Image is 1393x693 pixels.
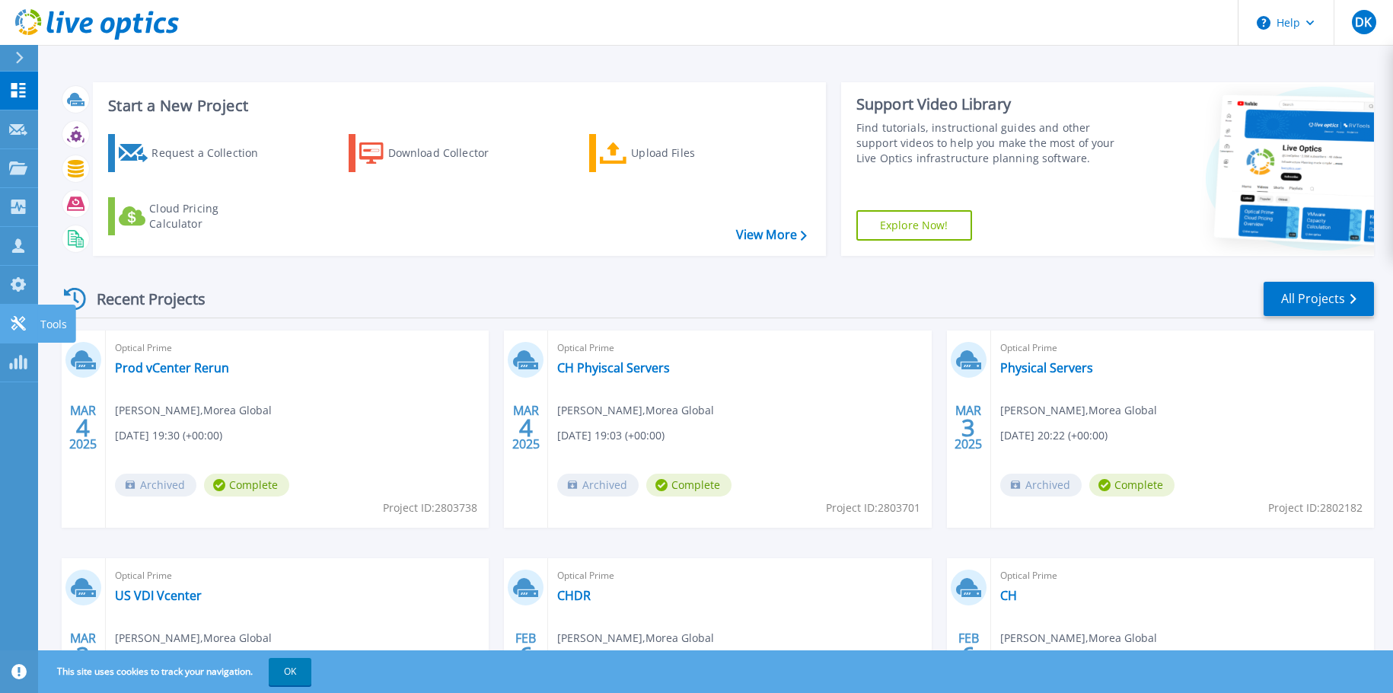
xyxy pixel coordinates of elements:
[40,305,67,344] p: Tools
[1000,567,1365,584] span: Optical Prime
[512,400,540,455] div: MAR 2025
[108,134,278,172] a: Request a Collection
[204,474,289,497] span: Complete
[115,474,196,497] span: Archived
[557,567,922,584] span: Optical Prime
[115,588,202,603] a: US VDI Vcenter
[42,658,311,685] span: This site uses cookies to track your navigation.
[961,421,975,434] span: 3
[1000,427,1108,444] span: [DATE] 20:22 (+00:00)
[108,97,806,114] h3: Start a New Project
[1000,360,1093,375] a: Physical Servers
[115,360,229,375] a: Prod vCenter Rerun
[557,402,714,419] span: [PERSON_NAME] , Morea Global
[557,427,665,444] span: [DATE] 19:03 (+00:00)
[954,400,983,455] div: MAR 2025
[115,630,272,647] span: [PERSON_NAME] , Morea Global
[557,474,639,497] span: Archived
[115,567,480,584] span: Optical Prime
[646,474,732,497] span: Complete
[961,649,975,662] span: 6
[69,628,97,683] div: MAR 2025
[856,210,972,241] a: Explore Now!
[512,628,540,683] div: FEB 2025
[557,588,591,603] a: CHDR
[589,134,759,172] a: Upload Files
[856,94,1127,114] div: Support Video Library
[151,138,273,168] div: Request a Collection
[826,500,920,516] span: Project ID: 2803701
[59,280,226,318] div: Recent Projects
[388,138,510,168] div: Download Collector
[76,421,90,434] span: 4
[557,360,670,375] a: CH Phyiscal Servers
[115,427,222,444] span: [DATE] 19:30 (+00:00)
[1000,588,1017,603] a: CH
[115,340,480,356] span: Optical Prime
[1000,402,1157,419] span: [PERSON_NAME] , Morea Global
[954,628,983,683] div: FEB 2025
[557,340,922,356] span: Optical Prime
[856,120,1127,166] div: Find tutorials, instructional guides and other support videos to help you make the most of your L...
[69,400,97,455] div: MAR 2025
[557,630,714,647] span: [PERSON_NAME] , Morea Global
[76,649,90,662] span: 3
[1000,340,1365,356] span: Optical Prime
[115,402,272,419] span: [PERSON_NAME] , Morea Global
[519,649,533,662] span: 6
[108,197,278,235] a: Cloud Pricing Calculator
[1000,630,1157,647] span: [PERSON_NAME] , Morea Global
[1355,16,1372,28] span: DK
[149,201,271,232] div: Cloud Pricing Calculator
[1264,282,1374,316] a: All Projects
[383,500,477,516] span: Project ID: 2803738
[269,658,311,685] button: OK
[631,138,753,168] div: Upload Files
[1089,474,1175,497] span: Complete
[736,228,807,242] a: View More
[1268,500,1363,516] span: Project ID: 2802182
[1000,474,1082,497] span: Archived
[349,134,518,172] a: Download Collector
[519,421,533,434] span: 4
